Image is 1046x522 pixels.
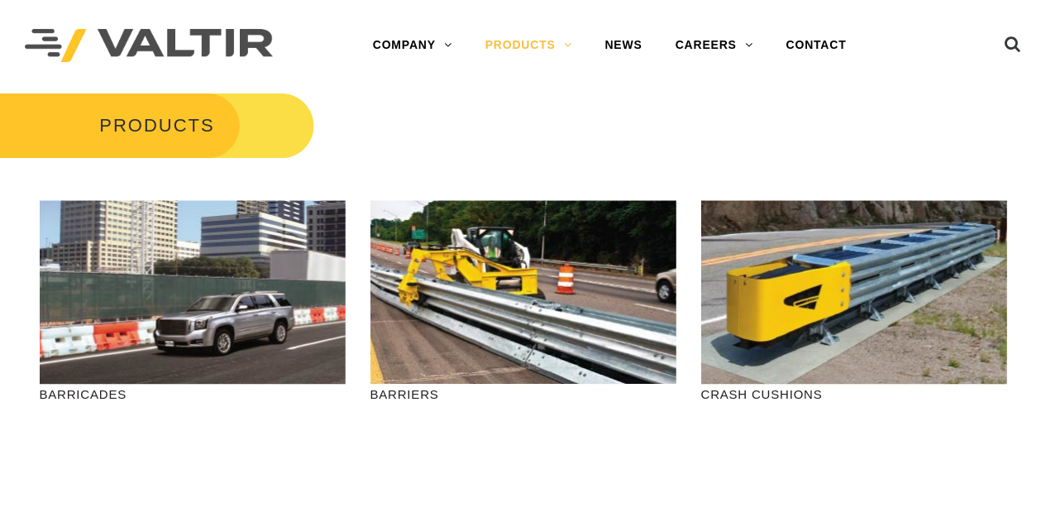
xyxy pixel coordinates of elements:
[370,385,676,404] p: BARRIERS
[701,385,1007,404] p: CRASH CUSHIONS
[356,29,469,62] a: COMPANY
[469,29,589,62] a: PRODUCTS
[588,29,658,62] a: NEWS
[40,385,346,404] p: BARRICADES
[25,29,273,63] img: Valtir
[659,29,770,62] a: CAREERS
[770,29,863,62] a: CONTACT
